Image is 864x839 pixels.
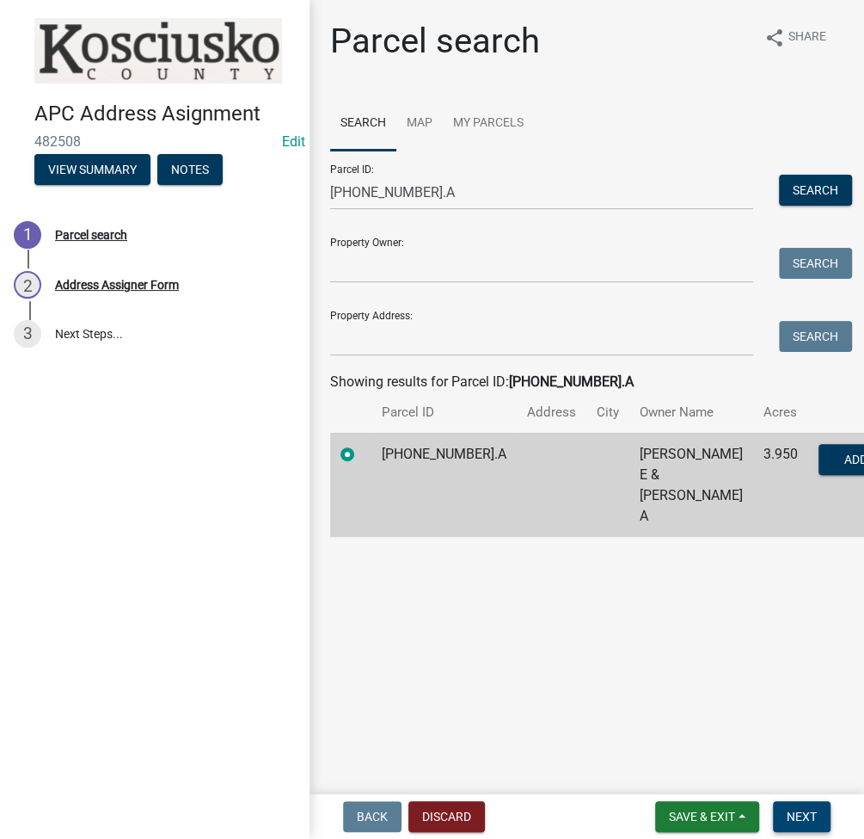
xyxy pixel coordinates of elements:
[34,18,282,83] img: Kosciusko County, Indiana
[14,320,41,348] div: 3
[330,372,843,392] div: Showing results for Parcel ID:
[343,801,401,832] button: Back
[34,163,150,177] wm-modal-confirm: Summary
[443,96,534,151] a: My Parcels
[788,28,826,48] span: Share
[34,133,275,150] span: 482508
[55,229,127,241] div: Parcel search
[629,392,753,433] th: Owner Name
[157,154,223,185] button: Notes
[371,392,517,433] th: Parcel ID
[517,392,586,433] th: Address
[282,133,305,150] wm-modal-confirm: Edit Application Number
[753,433,808,537] td: 3.950
[408,801,485,832] button: Discard
[586,392,629,433] th: City
[396,96,443,151] a: Map
[753,392,808,433] th: Acres
[34,102,296,126] h4: APC Address Asignment
[751,21,840,54] button: shareShare
[14,271,41,299] div: 2
[330,96,396,151] a: Search
[330,21,540,62] h1: Parcel search
[773,801,830,832] button: Next
[357,810,388,824] span: Back
[629,433,753,537] td: [PERSON_NAME] E & [PERSON_NAME] A
[14,221,41,249] div: 1
[787,810,817,824] span: Next
[655,801,759,832] button: Save & Exit
[779,175,852,206] button: Search
[34,154,150,185] button: View Summary
[764,28,785,48] i: share
[779,321,852,352] button: Search
[371,433,517,537] td: [PHONE_NUMBER].A
[157,163,223,177] wm-modal-confirm: Notes
[509,373,634,390] strong: [PHONE_NUMBER].A
[55,279,179,291] div: Address Assigner Form
[779,248,852,279] button: Search
[282,133,305,150] a: Edit
[669,810,735,824] span: Save & Exit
